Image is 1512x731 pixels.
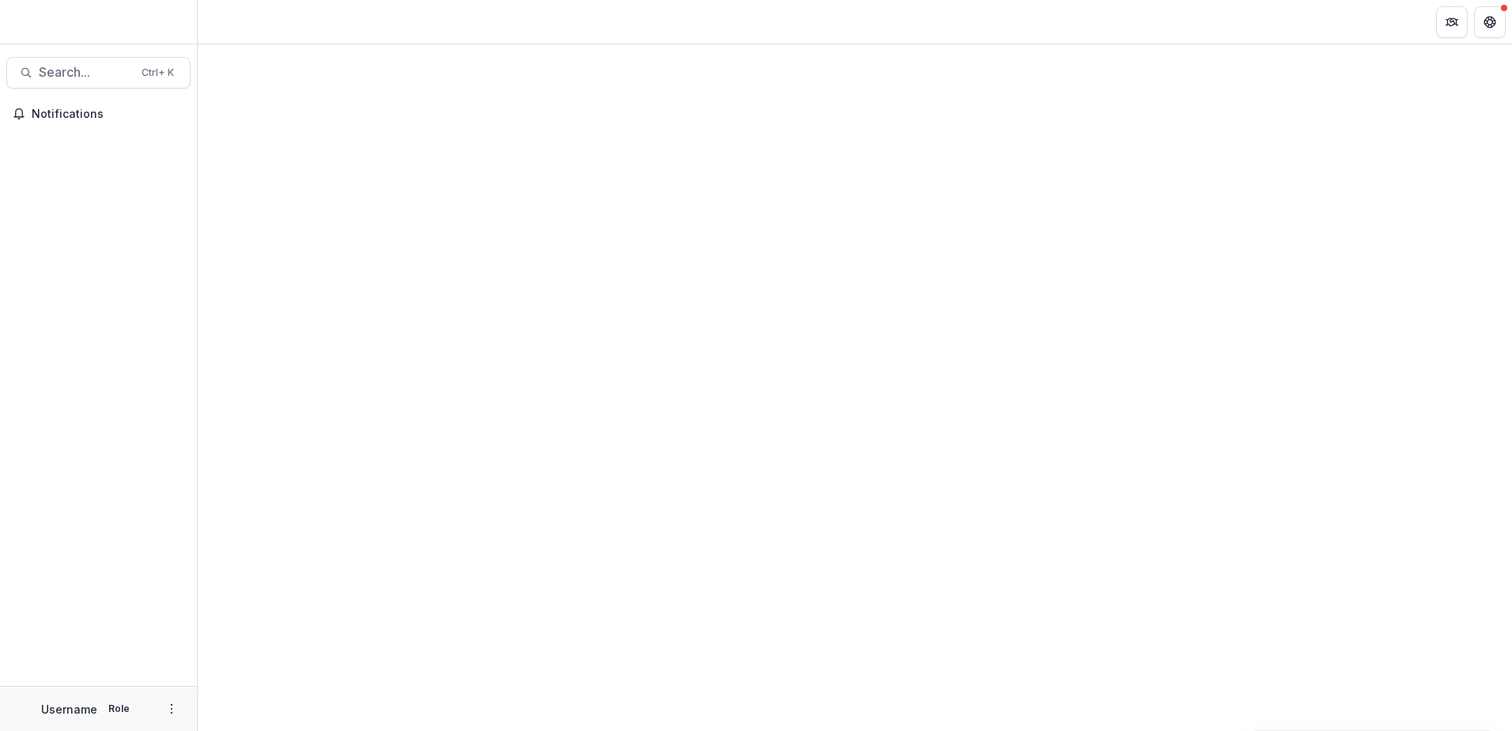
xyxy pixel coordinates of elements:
span: Search... [39,65,132,80]
p: Role [104,702,134,716]
button: Search... [6,57,191,89]
button: Notifications [6,101,191,127]
span: Notifications [32,108,184,121]
button: Get Help [1474,6,1506,38]
button: More [162,699,181,718]
div: Ctrl + K [138,64,177,81]
p: Username [41,701,97,718]
button: Partners [1436,6,1468,38]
